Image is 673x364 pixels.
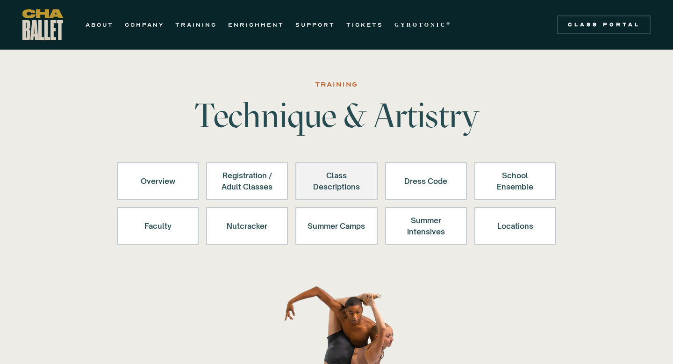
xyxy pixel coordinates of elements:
div: Class Portal [563,21,645,29]
div: Class Descriptions [308,170,365,192]
a: Dress Code [385,162,467,200]
div: Dress Code [397,170,455,192]
a: Class Portal [557,15,651,34]
a: SUPPORT [295,19,335,30]
div: Summer Intensives [397,215,455,237]
div: Summer Camps [308,215,365,237]
a: Summer Camps [295,207,377,245]
sup: ® [446,21,451,26]
a: home [22,9,63,40]
a: Registration /Adult Classes [206,162,288,200]
a: Overview [117,162,199,200]
div: Overview [129,170,186,192]
a: Locations [474,207,556,245]
a: Faculty [117,207,199,245]
div: Locations [487,215,544,237]
a: Nutcracker [206,207,288,245]
a: TRAINING [175,19,217,30]
a: ABOUT [86,19,114,30]
a: GYROTONIC® [394,19,451,30]
a: School Ensemble [474,162,556,200]
div: Nutcracker [218,215,276,237]
div: Faculty [129,215,186,237]
a: Summer Intensives [385,207,467,245]
a: Class Descriptions [295,162,377,200]
a: TICKETS [346,19,383,30]
a: ENRICHMENT [228,19,284,30]
h1: Technique & Artistry [191,99,482,132]
strong: GYROTONIC [394,22,446,28]
div: Registration / Adult Classes [218,170,276,192]
a: COMPANY [125,19,164,30]
div: School Ensemble [487,170,544,192]
div: Training [315,79,358,90]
